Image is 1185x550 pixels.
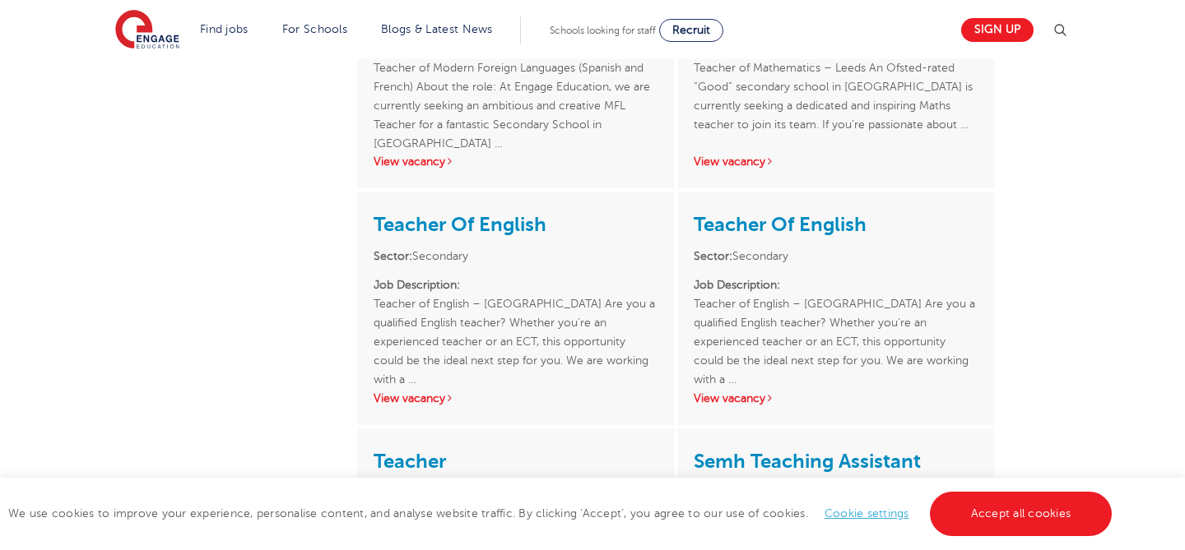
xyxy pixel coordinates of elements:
p: Teacher of Mathematics – Leeds An Ofsted-rated “Good” secondary school in [GEOGRAPHIC_DATA] is cu... [694,39,978,134]
a: View vacancy [694,392,774,404]
strong: Job Description: [374,279,460,291]
a: View vacancy [694,155,774,168]
li: Secondary [694,247,978,266]
span: Schools looking for staff [550,25,656,36]
a: Sign up [961,18,1034,42]
a: View vacancy [374,392,454,404]
a: For Schools [282,23,347,35]
strong: Sector: [374,250,412,262]
span: We use cookies to improve your experience, personalise content, and analyse website traffic. By c... [8,507,1116,520]
strong: Job Description: [694,279,780,291]
a: Teacher [374,450,446,473]
a: Teacher Of English [374,213,546,236]
a: Find jobs [200,23,249,35]
p: Teacher of English – [GEOGRAPHIC_DATA] Are you a qualified English teacher? Whether you’re an exp... [694,275,978,370]
a: Semh Teaching Assistant [694,450,921,473]
a: Accept all cookies [930,492,1113,536]
a: Recruit [659,19,723,42]
img: Engage Education [115,10,179,51]
li: Secondary [374,247,658,266]
a: Blogs & Latest News [381,23,493,35]
a: View vacancy [374,155,454,168]
span: Recruit [672,24,710,36]
strong: Sector: [694,250,732,262]
a: Teacher Of English [694,213,867,236]
a: Cookie settings [825,507,909,520]
p: Teacher of English – [GEOGRAPHIC_DATA] Are you a qualified English teacher? Whether you’re an exp... [374,275,658,370]
p: Teacher of Modern Foreign Languages (Spanish and French) About the role: At Engage Education, we ... [374,39,658,134]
